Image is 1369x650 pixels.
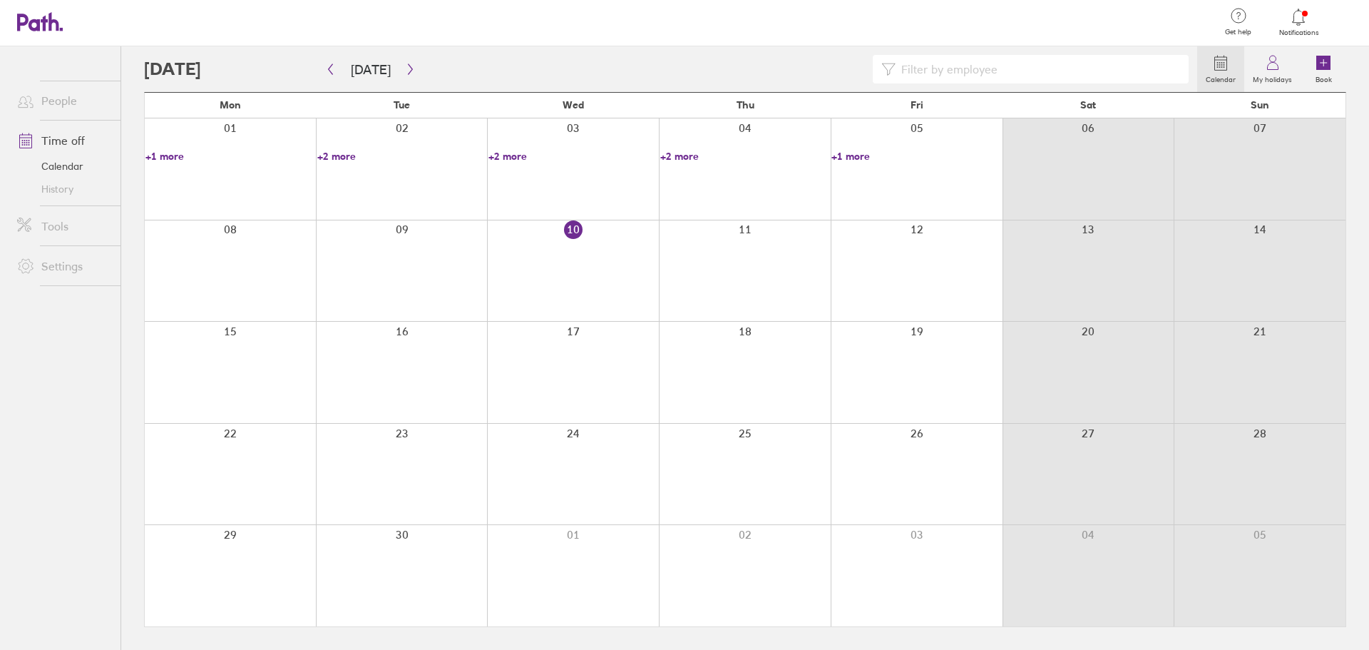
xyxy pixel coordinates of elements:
[1244,46,1301,92] a: My holidays
[1301,46,1346,92] a: Book
[1197,71,1244,84] label: Calendar
[6,178,121,200] a: History
[1215,28,1261,36] span: Get help
[831,150,1002,163] a: +1 more
[317,150,488,163] a: +2 more
[1276,29,1322,37] span: Notifications
[911,99,923,111] span: Fri
[6,155,121,178] a: Calendar
[394,99,410,111] span: Tue
[220,99,241,111] span: Mon
[6,86,121,115] a: People
[660,150,831,163] a: +2 more
[1251,99,1269,111] span: Sun
[1197,46,1244,92] a: Calendar
[145,150,316,163] a: +1 more
[6,126,121,155] a: Time off
[1307,71,1340,84] label: Book
[737,99,754,111] span: Thu
[896,56,1180,83] input: Filter by employee
[563,99,584,111] span: Wed
[1244,71,1301,84] label: My holidays
[488,150,659,163] a: +2 more
[6,212,121,240] a: Tools
[6,252,121,280] a: Settings
[339,58,402,81] button: [DATE]
[1080,99,1096,111] span: Sat
[1276,7,1322,37] a: Notifications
